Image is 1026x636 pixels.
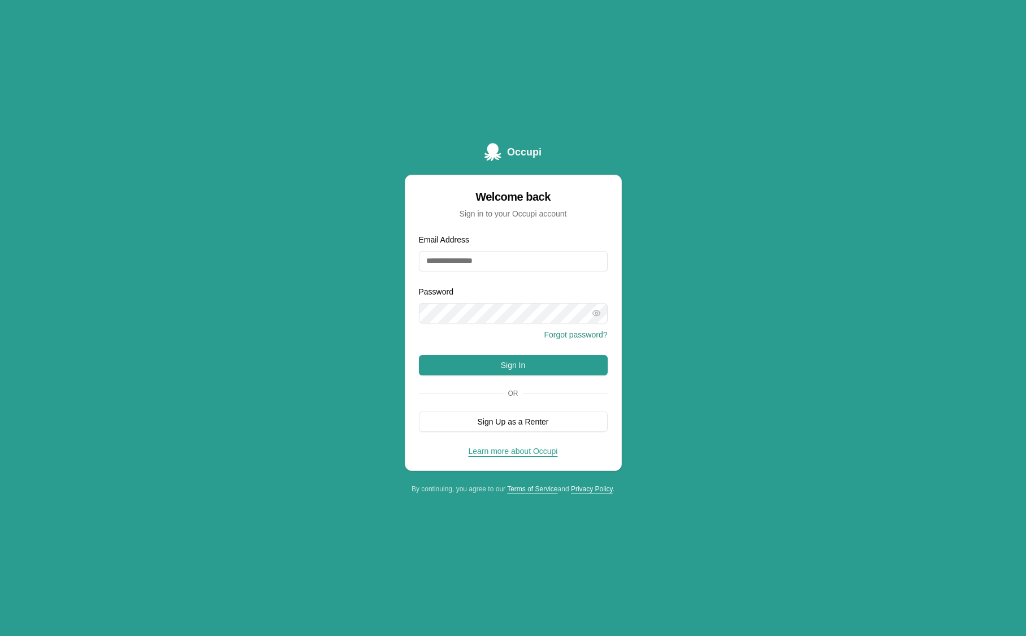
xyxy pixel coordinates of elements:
div: Welcome back [419,189,608,205]
a: Terms of Service [507,485,557,493]
span: Occupi [507,144,542,160]
a: Occupi [484,143,542,161]
button: Sign In [419,355,608,375]
div: By continuing, you agree to our and . [405,484,622,494]
span: Or [504,389,523,398]
a: Privacy Policy [571,485,613,493]
label: Password [419,287,453,296]
button: Sign Up as a Renter [419,412,608,432]
a: Learn more about Occupi [469,447,558,456]
div: Sign in to your Occupi account [419,208,608,219]
button: Forgot password? [544,329,607,340]
label: Email Address [419,235,469,244]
